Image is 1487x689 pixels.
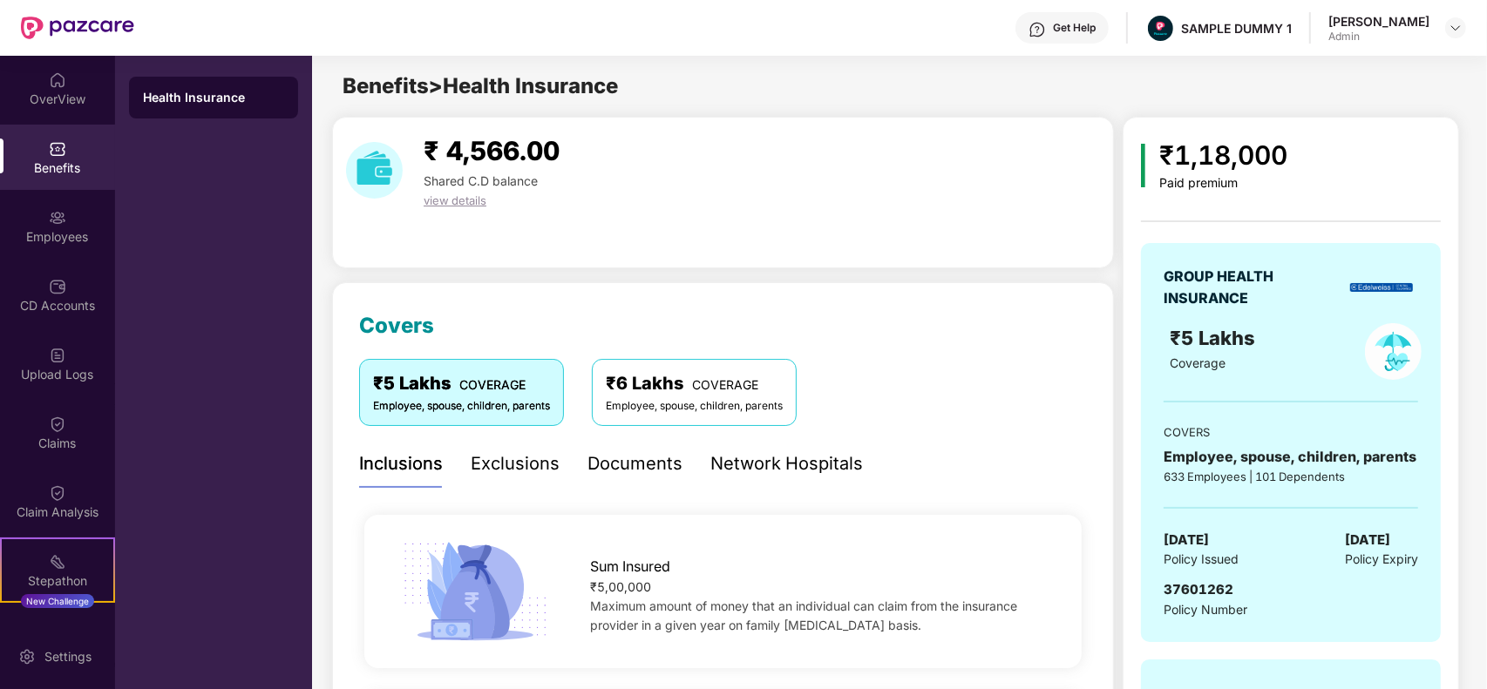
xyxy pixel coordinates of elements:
[606,370,783,397] div: ₹6 Lakhs
[346,142,403,199] img: download
[1164,266,1316,309] div: GROUP HEALTH INSURANCE
[359,450,443,477] div: Inclusions
[49,278,66,295] img: svg+xml;base64,PHN2ZyBpZD0iQ0RfQWNjb3VudHMiIGRhdGEtbmFtZT0iQ0QgQWNjb3VudHMiIHhtbG5zPSJodHRwOi8vd3...
[343,73,618,98] span: Benefits > Health Insurance
[1164,550,1239,569] span: Policy Issued
[471,450,560,477] div: Exclusions
[49,622,66,639] img: svg+xml;base64,PHN2ZyBpZD0iRW5kb3JzZW1lbnRzIiB4bWxucz0iaHR0cDovL3d3dy53My5vcmcvMjAwMC9zdmciIHdpZH...
[39,648,97,665] div: Settings
[1365,323,1422,380] img: policyIcon
[49,553,66,571] img: svg+xml;base64,PHN2ZyB4bWxucz0iaHR0cDovL3d3dy53My5vcmcvMjAwMC9zdmciIHdpZHRoPSIyMSIgaGVpZ2h0PSIyMC...
[1328,30,1429,44] div: Admin
[424,135,560,166] span: ₹ 4,566.00
[1148,16,1173,41] img: Pazcare_Alternative_logo-01-01.png
[1449,21,1463,35] img: svg+xml;base64,PHN2ZyBpZD0iRHJvcGRvd24tMzJ4MzIiIHhtbG5zPSJodHRwOi8vd3d3LnczLm9yZy8yMDAwL3N2ZyIgd2...
[1350,283,1412,293] img: insurerLogo
[2,572,113,590] div: Stepathon
[1164,468,1418,485] div: 633 Employees | 101 Dependents
[49,415,66,433] img: svg+xml;base64,PHN2ZyBpZD0iQ2xhaW0iIHhtbG5zPSJodHRwOi8vd3d3LnczLm9yZy8yMDAwL3N2ZyIgd2lkdGg9IjIwIi...
[587,450,682,477] div: Documents
[49,347,66,364] img: svg+xml;base64,PHN2ZyBpZD0iVXBsb2FkX0xvZ3MiIGRhdGEtbmFtZT0iVXBsb2FkIExvZ3MiIHhtbG5zPSJodHRwOi8vd3...
[21,17,134,39] img: New Pazcare Logo
[18,648,36,665] img: svg+xml;base64,PHN2ZyBpZD0iU2V0dGluZy0yMHgyMCIgeG1sbnM9Imh0dHA6Ly93d3cudzMub3JnLzIwMDAvc3ZnIiB3aW...
[424,193,486,207] span: view details
[424,173,538,188] span: Shared C.D balance
[1159,176,1287,191] div: Paid premium
[1345,550,1418,569] span: Policy Expiry
[710,450,863,477] div: Network Hospitals
[359,313,434,338] span: Covers
[373,398,550,415] div: Employee, spouse, children, parents
[1181,20,1292,37] div: SAMPLE DUMMY 1
[590,598,1017,632] span: Maximum amount of money that an individual can claim from the insurance provider in a given year ...
[1164,581,1233,598] span: 37601262
[1053,21,1096,35] div: Get Help
[1170,327,1260,349] span: ₹5 Lakhs
[606,398,783,415] div: Employee, spouse, children, parents
[1170,355,1226,370] span: Coverage
[21,594,94,608] div: New Challenge
[692,377,758,392] span: COVERAGE
[590,556,670,578] span: Sum Insured
[1345,530,1390,551] span: [DATE]
[1029,21,1046,38] img: svg+xml;base64,PHN2ZyBpZD0iSGVscC0zMngzMiIgeG1sbnM9Imh0dHA6Ly93d3cudzMub3JnLzIwMDAvc3ZnIiB3aWR0aD...
[1141,144,1145,187] img: icon
[1159,135,1287,176] div: ₹1,18,000
[49,71,66,89] img: svg+xml;base64,PHN2ZyBpZD0iSG9tZSIgeG1sbnM9Imh0dHA6Ly93d3cudzMub3JnLzIwMDAvc3ZnIiB3aWR0aD0iMjAiIG...
[1164,602,1247,617] span: Policy Number
[1164,530,1209,551] span: [DATE]
[49,140,66,158] img: svg+xml;base64,PHN2ZyBpZD0iQmVuZWZpdHMiIHhtbG5zPSJodHRwOi8vd3d3LnczLm9yZy8yMDAwL3N2ZyIgd2lkdGg9Ij...
[459,377,526,392] span: COVERAGE
[1164,423,1418,441] div: COVERS
[49,209,66,226] img: svg+xml;base64,PHN2ZyBpZD0iRW1wbG95ZWVzIiB4bWxucz0iaHR0cDovL3d3dy53My5vcmcvMjAwMC9zdmciIHdpZHRoPS...
[373,370,550,397] div: ₹5 Lakhs
[1328,13,1429,30] div: [PERSON_NAME]
[590,578,1050,597] div: ₹5,00,000
[397,537,553,646] img: icon
[1164,446,1418,468] div: Employee, spouse, children, parents
[143,89,284,106] div: Health Insurance
[49,484,66,502] img: svg+xml;base64,PHN2ZyBpZD0iQ2xhaW0iIHhtbG5zPSJodHRwOi8vd3d3LnczLm9yZy8yMDAwL3N2ZyIgd2lkdGg9IjIwIi...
